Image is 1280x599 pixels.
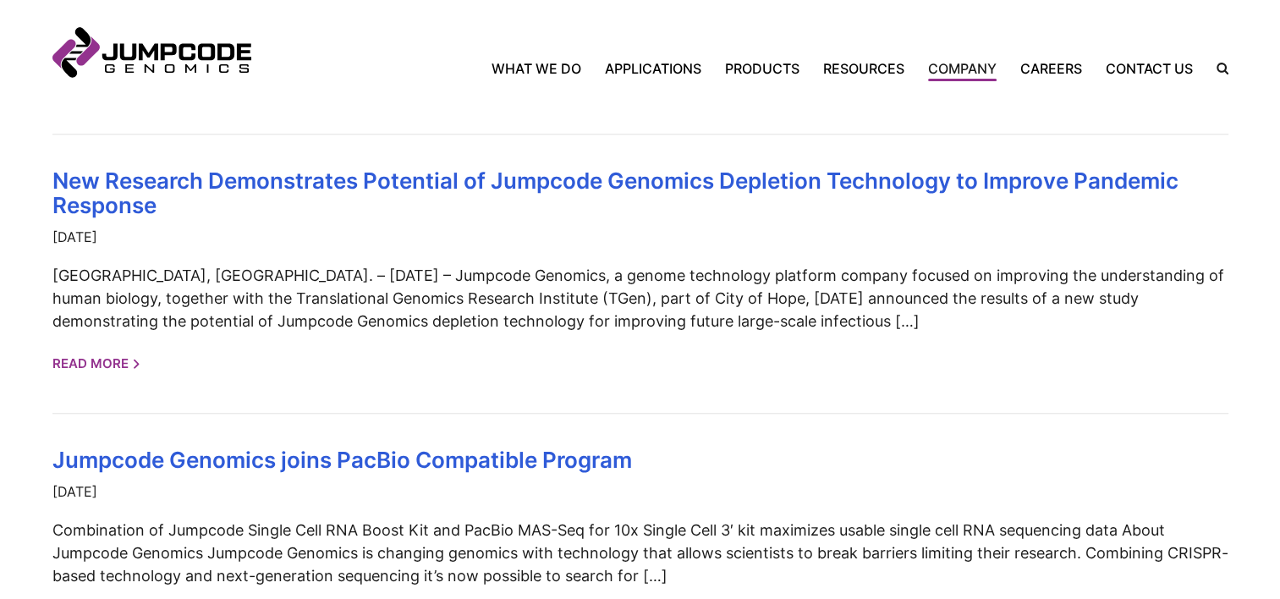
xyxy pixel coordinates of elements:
[251,58,1205,79] nav: Primary Navigation
[52,264,1228,332] p: [GEOGRAPHIC_DATA], [GEOGRAPHIC_DATA]. – [DATE] – Jumpcode Genomics, a genome technology platform ...
[492,58,593,79] a: What We Do
[52,447,632,473] a: Jumpcode Genomics joins PacBio Compatible Program
[1205,63,1228,74] label: Search the site.
[1008,58,1094,79] a: Careers
[713,58,811,79] a: Products
[52,168,1178,219] a: New Research Demonstrates Potential of Jumpcode Genomics Depletion Technology to Improve Pandemic...
[916,58,1008,79] a: Company
[811,58,916,79] a: Resources
[593,58,713,79] a: Applications
[52,349,140,379] a: Read More
[1094,58,1205,79] a: Contact Us
[52,227,1228,247] time: [DATE]
[52,519,1228,587] p: Combination of Jumpcode Single Cell RNA Boost Kit and PacBio MAS-Seq for 10x Single Cell 3′ kit m...
[52,481,1228,502] time: [DATE]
